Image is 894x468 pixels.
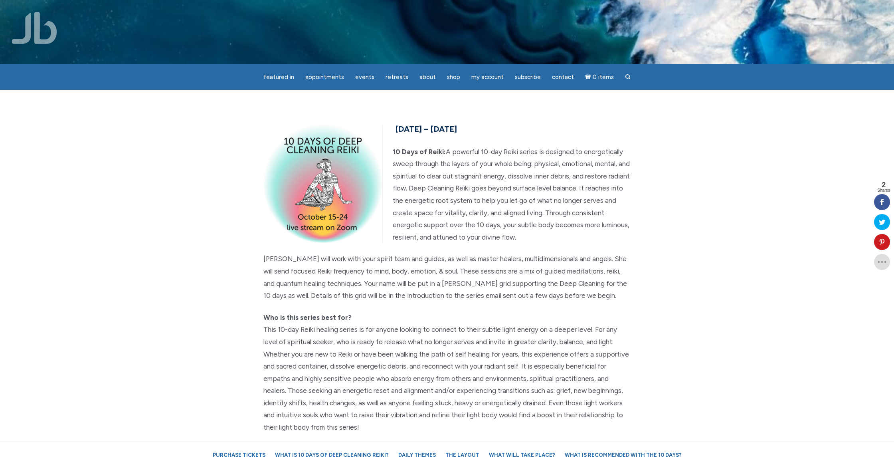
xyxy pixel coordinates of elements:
a: Daily Themes [394,448,440,462]
a: Contact [547,69,579,85]
a: Retreats [381,69,413,85]
a: Appointments [301,69,349,85]
a: Cart0 items [580,69,619,85]
span: Appointments [305,73,344,81]
span: 0 items [593,74,614,80]
span: Subscribe [515,73,541,81]
a: What is recommended with the 10 Days? [561,448,686,462]
strong: Who is this series best for? [263,313,352,321]
span: Events [355,73,374,81]
a: Purchase Tickets [209,448,269,462]
a: featured in [259,69,299,85]
p: [PERSON_NAME] will work with your spirit team and guides, as well as master healers, multidimensi... [263,253,631,301]
a: About [415,69,441,85]
span: 2 [877,181,890,188]
span: Retreats [386,73,408,81]
a: Subscribe [510,69,546,85]
a: What will take place? [485,448,559,462]
span: [DATE] – [DATE] [395,124,457,134]
span: My Account [471,73,504,81]
a: Events [350,69,379,85]
span: featured in [263,73,294,81]
strong: 10 Days of Reiki: [393,148,446,156]
a: My Account [467,69,508,85]
a: What is 10 Days of Deep Cleaning Reiki? [271,448,393,462]
span: Shop [447,73,460,81]
a: Shop [442,69,465,85]
p: This 10-day Reiki healing series is for anyone looking to connect to their subtle light energy on... [263,311,631,434]
span: Contact [552,73,574,81]
img: Jamie Butler. The Everyday Medium [12,12,57,44]
a: The Layout [441,448,483,462]
span: Shares [877,188,890,192]
i: Cart [585,73,593,81]
p: A powerful 10-day Reiki series is designed to energetically sweep through the layers of your whol... [263,146,631,244]
span: About [419,73,436,81]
